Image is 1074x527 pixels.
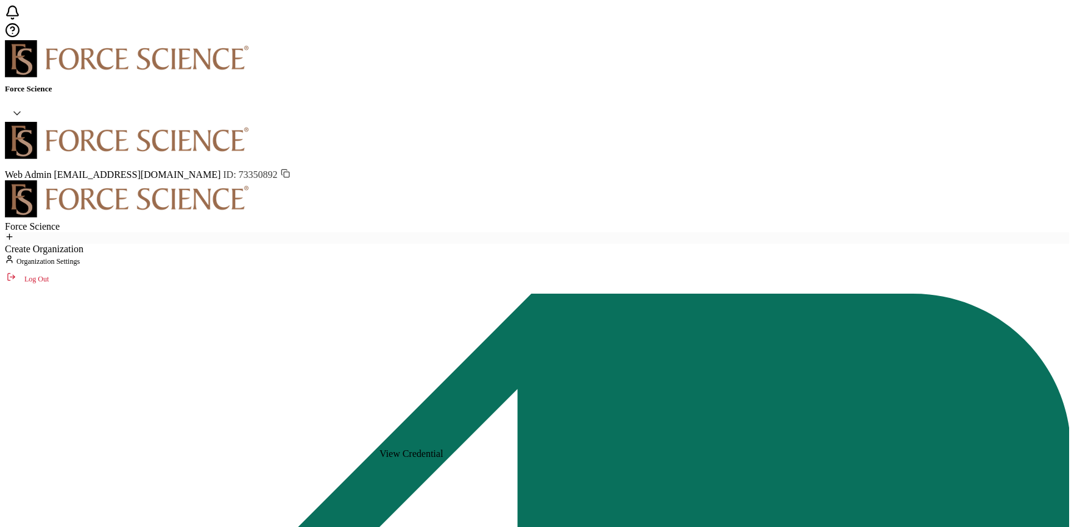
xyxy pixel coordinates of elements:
[5,122,249,160] img: d96c2383-09d7-413e-afb5-8f6c84c8c5d6.png
[5,244,83,254] span: Create Organization
[5,40,249,79] img: d96c2383-09d7-413e-afb5-8f6c84c8c5d6.png
[16,257,80,266] a: Organization Settings
[5,169,51,180] span: Web Admin
[5,180,249,219] img: d96c2383-09d7-413e-afb5-8f6c84c8c5d6.png
[380,448,443,459] div: View Credential
[5,221,60,232] span: Force Science
[54,169,221,180] span: [EMAIL_ADDRESS][DOMAIN_NAME]
[5,84,1069,94] h5: Force Science
[223,169,289,180] span: ID: 73350892
[24,275,49,283] a: Log Out
[1013,469,1074,527] iframe: Chat Widget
